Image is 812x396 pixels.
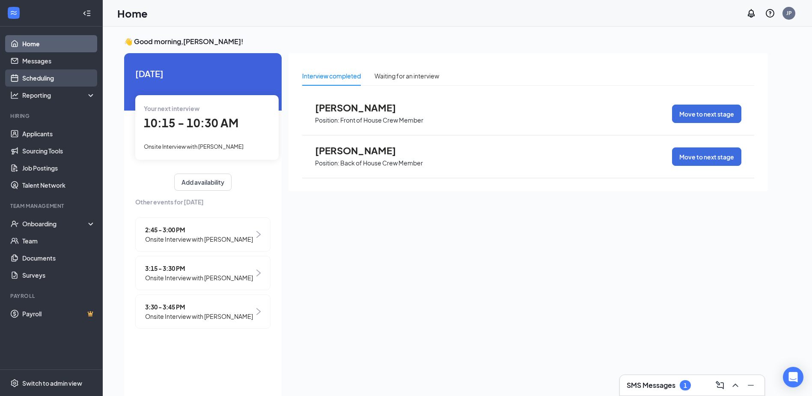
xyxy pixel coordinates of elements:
[22,142,95,159] a: Sourcing Tools
[22,125,95,142] a: Applicants
[145,264,253,273] span: 3:15 - 3:30 PM
[145,273,253,282] span: Onsite Interview with [PERSON_NAME]
[10,91,19,99] svg: Analysis
[340,116,423,124] p: Front of House Crew Member
[684,382,687,389] div: 1
[22,305,95,322] a: PayrollCrown
[672,147,741,166] button: Move to next stage
[340,159,423,167] p: Back of House Crew Member
[22,91,96,99] div: Reporting
[10,219,19,228] svg: UserCheck
[627,381,675,390] h3: SMS Messages
[144,105,199,112] span: Your next interview
[715,380,725,390] svg: ComposeMessage
[744,378,758,392] button: Minimize
[783,367,803,387] div: Open Intercom Messenger
[375,71,439,81] div: Waiting for an interview
[22,379,82,387] div: Switch to admin view
[22,159,95,177] a: Job Postings
[746,380,756,390] svg: Minimize
[315,116,339,124] p: Position:
[315,102,409,113] span: [PERSON_NAME]
[124,37,768,46] h3: 👋 Good morning, [PERSON_NAME] !
[672,105,741,123] button: Move to next stage
[135,67,271,80] span: [DATE]
[117,6,148,21] h1: Home
[22,219,88,228] div: Onboarding
[22,249,95,267] a: Documents
[145,234,253,244] span: Onsite Interview with [PERSON_NAME]
[83,9,91,18] svg: Collapse
[10,292,94,300] div: Payroll
[145,312,253,321] span: Onsite Interview with [PERSON_NAME]
[135,197,271,207] span: Other events for [DATE]
[174,174,232,191] button: Add availability
[765,8,775,18] svg: QuestionInfo
[145,302,253,312] span: 3:30 - 3:45 PM
[9,9,18,17] svg: WorkstreamLogo
[22,52,95,69] a: Messages
[144,116,238,130] span: 10:15 - 10:30 AM
[22,35,95,52] a: Home
[22,177,95,194] a: Talent Network
[730,380,741,390] svg: ChevronUp
[786,9,792,17] div: JP
[22,267,95,284] a: Surveys
[144,143,244,150] span: Onsite Interview with [PERSON_NAME]
[10,379,19,387] svg: Settings
[145,225,253,234] span: 2:45 - 3:00 PM
[302,71,361,81] div: Interview completed
[22,232,95,249] a: Team
[10,112,94,120] div: Hiring
[22,69,95,87] a: Scheduling
[315,159,339,167] p: Position:
[10,202,94,210] div: Team Management
[713,378,727,392] button: ComposeMessage
[746,8,756,18] svg: Notifications
[315,145,409,156] span: [PERSON_NAME]
[729,378,742,392] button: ChevronUp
